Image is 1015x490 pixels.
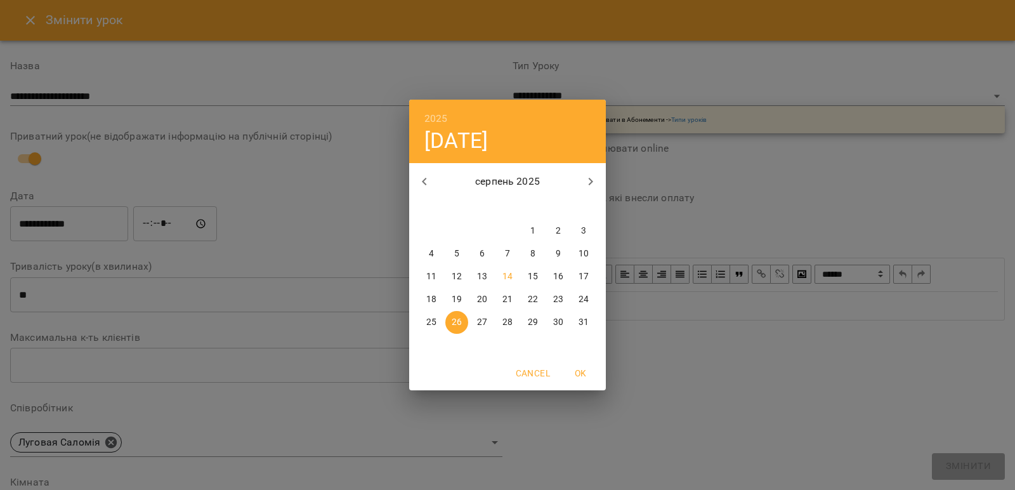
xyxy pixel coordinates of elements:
p: 15 [528,270,538,283]
p: 24 [579,293,589,306]
button: 19 [445,288,468,311]
button: 11 [420,265,443,288]
span: пн [420,201,443,213]
span: пт [521,201,544,213]
button: 26 [445,311,468,334]
button: 5 [445,242,468,265]
p: 10 [579,248,589,260]
p: 13 [477,270,487,283]
p: 22 [528,293,538,306]
button: 8 [521,242,544,265]
p: 27 [477,316,487,329]
button: 6 [471,242,494,265]
button: 21 [496,288,519,311]
button: 2 [547,220,570,242]
p: 31 [579,316,589,329]
button: 1 [521,220,544,242]
button: 29 [521,311,544,334]
button: 22 [521,288,544,311]
p: 18 [426,293,436,306]
button: 13 [471,265,494,288]
button: 31 [572,311,595,334]
span: OK [565,366,596,381]
button: 10 [572,242,595,265]
button: [DATE] [424,128,488,154]
p: 28 [502,316,513,329]
button: Cancel [511,362,555,385]
p: 25 [426,316,436,329]
button: 25 [420,311,443,334]
p: серпень 2025 [440,174,576,189]
button: 12 [445,265,468,288]
p: 5 [454,248,459,260]
button: 14 [496,265,519,288]
p: 6 [480,248,485,260]
p: 11 [426,270,436,283]
button: 9 [547,242,570,265]
button: 7 [496,242,519,265]
span: сб [547,201,570,213]
p: 3 [581,225,586,237]
p: 7 [505,248,510,260]
button: OK [560,362,601,385]
span: вт [445,201,468,213]
p: 2 [556,225,561,237]
p: 4 [429,248,434,260]
button: 18 [420,288,443,311]
p: 29 [528,316,538,329]
p: 12 [452,270,462,283]
p: 20 [477,293,487,306]
button: 27 [471,311,494,334]
p: 1 [530,225,535,237]
button: 2025 [424,110,448,128]
button: 20 [471,288,494,311]
p: 26 [452,316,462,329]
button: 23 [547,288,570,311]
p: 21 [502,293,513,306]
p: 23 [553,293,563,306]
p: 17 [579,270,589,283]
span: ср [471,201,494,213]
button: 16 [547,265,570,288]
p: 14 [502,270,513,283]
button: 24 [572,288,595,311]
button: 30 [547,311,570,334]
p: 30 [553,316,563,329]
button: 15 [521,265,544,288]
span: нд [572,201,595,213]
button: 17 [572,265,595,288]
span: Cancel [516,366,550,381]
span: чт [496,201,519,213]
button: 4 [420,242,443,265]
button: 28 [496,311,519,334]
p: 9 [556,248,561,260]
p: 8 [530,248,535,260]
p: 19 [452,293,462,306]
p: 16 [553,270,563,283]
button: 3 [572,220,595,242]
